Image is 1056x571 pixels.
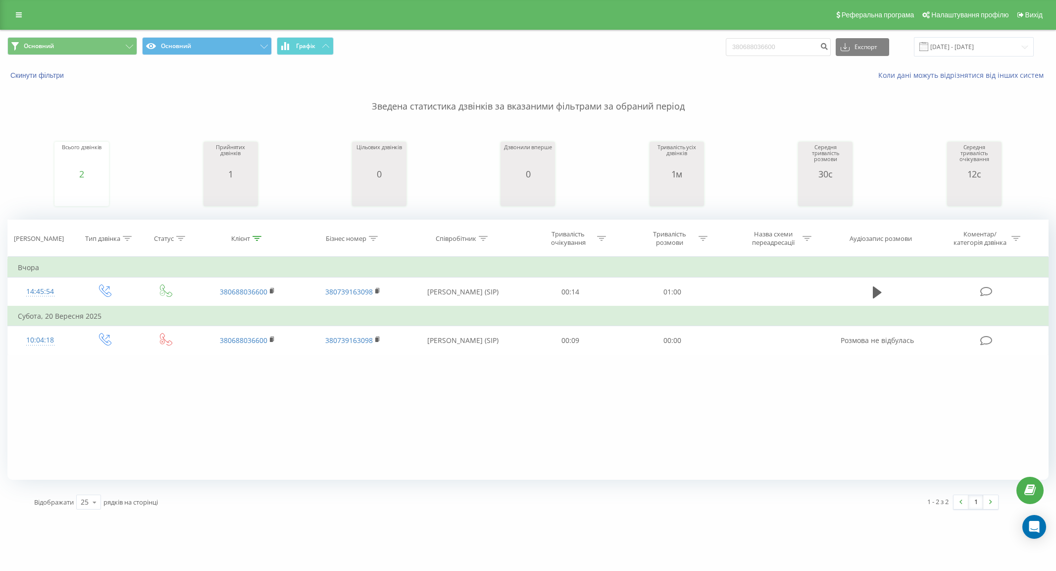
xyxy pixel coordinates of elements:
span: Налаштування профілю [931,11,1008,19]
button: Основний [142,37,272,55]
td: 00:00 [621,326,723,355]
div: 2 [62,169,101,179]
div: Тривалість усіх дзвінків [652,144,702,169]
td: Вчора [8,258,1049,278]
span: Розмова не відбулась [841,336,914,345]
a: 1 [968,495,983,509]
div: Середня тривалість розмови [801,144,850,169]
p: Зведена статистика дзвінків за вказаними фільтрами за обраний період [7,80,1049,113]
a: 380688036600 [220,287,267,296]
span: Реферальна програма [842,11,914,19]
div: Тривалість очікування [542,230,595,247]
div: 30с [801,169,850,179]
div: Цільових дзвінків [356,144,402,169]
div: Open Intercom Messenger [1022,515,1046,539]
div: 12с [950,169,999,179]
div: Аудіозапис розмови [850,234,912,243]
div: 0 [356,169,402,179]
div: Тип дзвінка [85,234,120,243]
div: Прийнятих дзвінків [206,144,255,169]
div: Бізнес номер [326,234,366,243]
a: Коли дані можуть відрізнятися вiд інших систем [878,70,1049,80]
div: Назва схеми переадресації [747,230,800,247]
div: 14:45:54 [18,282,63,301]
div: 1м [652,169,702,179]
a: 380739163098 [325,336,373,345]
a: 380688036600 [220,336,267,345]
div: Співробітник [436,234,476,243]
div: Клієнт [231,234,250,243]
div: 1 - 2 з 2 [927,497,949,507]
div: Статус [154,234,174,243]
div: Тривалість розмови [643,230,696,247]
td: Субота, 20 Вересня 2025 [8,306,1049,326]
button: Основний [7,37,137,55]
span: Основний [24,42,54,50]
div: [PERSON_NAME] [14,234,64,243]
div: Середня тривалість очікування [950,144,999,169]
span: Вихід [1025,11,1043,19]
td: 00:14 [520,278,621,307]
a: 380739163098 [325,287,373,296]
div: 25 [81,497,89,507]
td: 01:00 [621,278,723,307]
span: Відображати [34,498,74,507]
input: Пошук за номером [726,38,831,56]
div: Коментар/категорія дзвінка [951,230,1009,247]
div: 10:04:18 [18,331,63,350]
div: Дзвонили вперше [504,144,552,169]
span: Графік [296,43,315,50]
td: [PERSON_NAME] (SIP) [406,278,520,307]
td: 00:09 [520,326,621,355]
button: Графік [277,37,334,55]
td: [PERSON_NAME] (SIP) [406,326,520,355]
div: 0 [504,169,552,179]
button: Скинути фільтри [7,71,69,80]
button: Експорт [836,38,889,56]
div: 1 [206,169,255,179]
div: Всього дзвінків [62,144,101,169]
span: рядків на сторінці [103,498,158,507]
